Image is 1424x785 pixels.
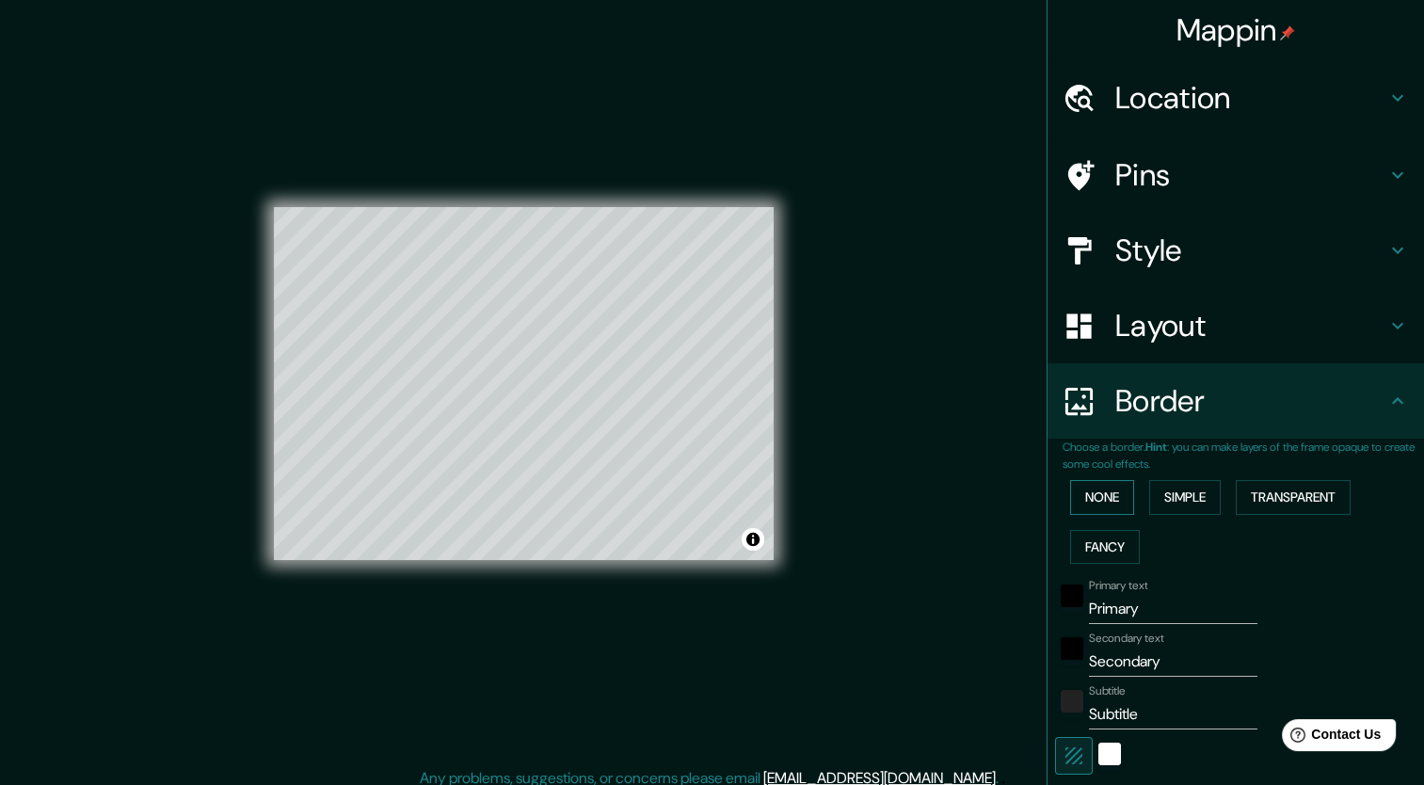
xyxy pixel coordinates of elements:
div: Style [1048,213,1424,288]
button: color-222222 [1061,690,1083,713]
h4: Style [1115,232,1386,269]
button: Toggle attribution [742,528,764,551]
button: black [1061,637,1083,660]
iframe: Help widget launcher [1256,712,1403,764]
div: Location [1048,60,1424,136]
button: black [1061,585,1083,607]
div: Pins [1048,137,1424,213]
h4: Mappin [1176,11,1296,49]
button: white [1098,743,1121,765]
div: Layout [1048,288,1424,363]
h4: Border [1115,382,1386,420]
label: Secondary text [1089,631,1164,647]
img: pin-icon.png [1280,25,1295,40]
div: Border [1048,363,1424,439]
b: Hint [1145,440,1167,455]
button: None [1070,480,1134,515]
h4: Layout [1115,307,1386,344]
h4: Pins [1115,156,1386,194]
label: Subtitle [1089,683,1126,699]
button: Transparent [1236,480,1351,515]
button: Simple [1149,480,1221,515]
label: Primary text [1089,578,1147,594]
button: Fancy [1070,530,1140,565]
p: Choose a border. : you can make layers of the frame opaque to create some cool effects. [1063,439,1424,473]
h4: Location [1115,79,1386,117]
